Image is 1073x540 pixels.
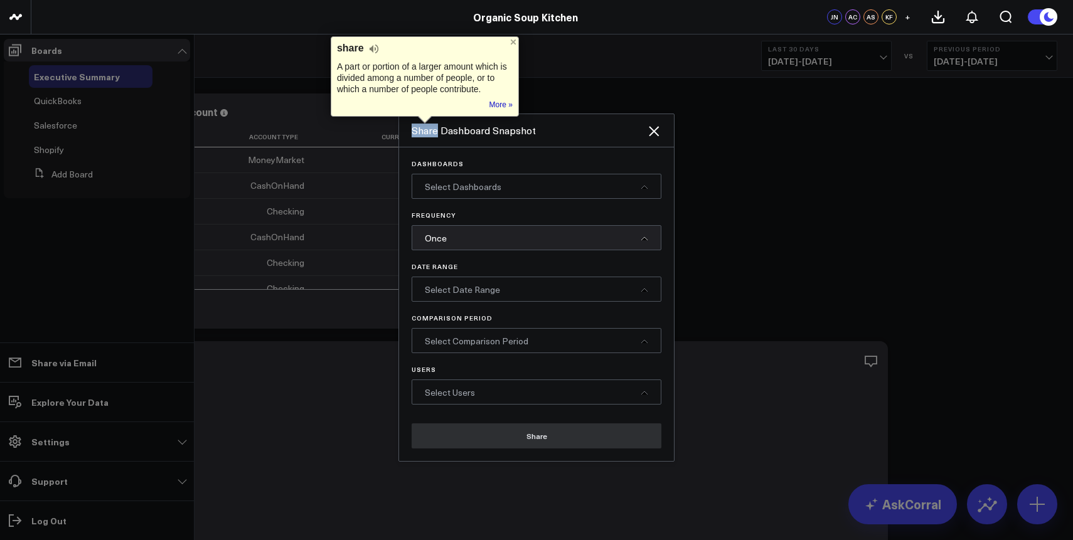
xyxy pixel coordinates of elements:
p: Users [412,366,661,373]
div: AS [863,9,878,24]
p: Date Range [412,263,661,270]
span: Select Comparison Period [425,335,528,347]
span: Select Dashboards [425,181,501,193]
span: + [905,13,910,21]
button: Share [412,423,661,448]
p: Frequency [412,211,661,219]
div: JN [827,9,842,24]
div: AC [845,9,860,24]
span: Select Users [425,386,475,398]
button: + [900,9,915,24]
div: Share Dashboard Snapshot [412,124,646,137]
a: Organic Soup Kitchen [473,10,578,24]
p: Dashboards [412,160,661,167]
p: Comparison Period [412,314,661,322]
span: Select Date Range [425,283,500,295]
span: Once [425,232,447,244]
div: KF [882,9,897,24]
